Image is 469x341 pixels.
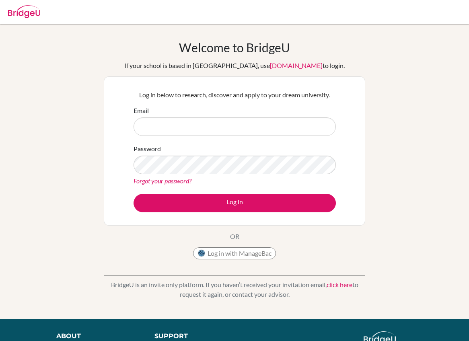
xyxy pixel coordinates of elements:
[230,232,239,241] p: OR
[134,90,336,100] p: Log in below to research, discover and apply to your dream university.
[327,281,352,288] a: click here
[104,280,365,299] p: BridgeU is an invite only platform. If you haven’t received your invitation email, to request it ...
[134,177,191,185] a: Forgot your password?
[270,62,323,69] a: [DOMAIN_NAME]
[179,40,290,55] h1: Welcome to BridgeU
[154,331,227,341] div: Support
[124,61,345,70] div: If your school is based in [GEOGRAPHIC_DATA], use to login.
[193,247,276,259] button: Log in with ManageBac
[134,194,336,212] button: Log in
[134,144,161,154] label: Password
[134,106,149,115] label: Email
[8,5,40,18] img: Bridge-U
[56,331,136,341] div: About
